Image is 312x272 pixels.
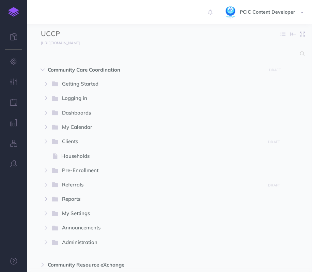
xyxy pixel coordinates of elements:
span: Announcements [62,224,261,232]
span: Clients [62,137,261,146]
button: DRAFT [266,181,283,189]
small: [URL][DOMAIN_NAME] [41,41,80,45]
small: DRAFT [269,68,281,72]
img: dRQN1hrEG1J5t3n3qbq3RfHNZNloSxXOgySS45Hu.jpg [224,6,236,18]
span: My Calendar [62,123,261,132]
span: Administration [62,238,261,247]
a: [URL][DOMAIN_NAME] [27,39,87,46]
input: Documentation Name [41,29,121,39]
img: logo-mark.svg [9,7,19,17]
span: Pre-Enrollment [62,166,261,175]
small: DRAFT [268,140,280,144]
span: Households [61,152,271,160]
span: My Settings [62,209,261,218]
small: DRAFT [268,183,280,187]
span: Community Care Coordination [48,66,262,74]
span: Logging in [62,94,261,103]
button: DRAFT [266,66,283,74]
span: Getting Started [62,80,261,89]
span: PCIC Content Developer [236,9,299,15]
span: Referrals [62,181,261,190]
input: Search [41,48,296,60]
button: DRAFT [266,138,283,146]
span: Reports [62,195,261,204]
span: Dashboards [62,109,261,118]
span: Community Resource eXchange [48,261,262,269]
